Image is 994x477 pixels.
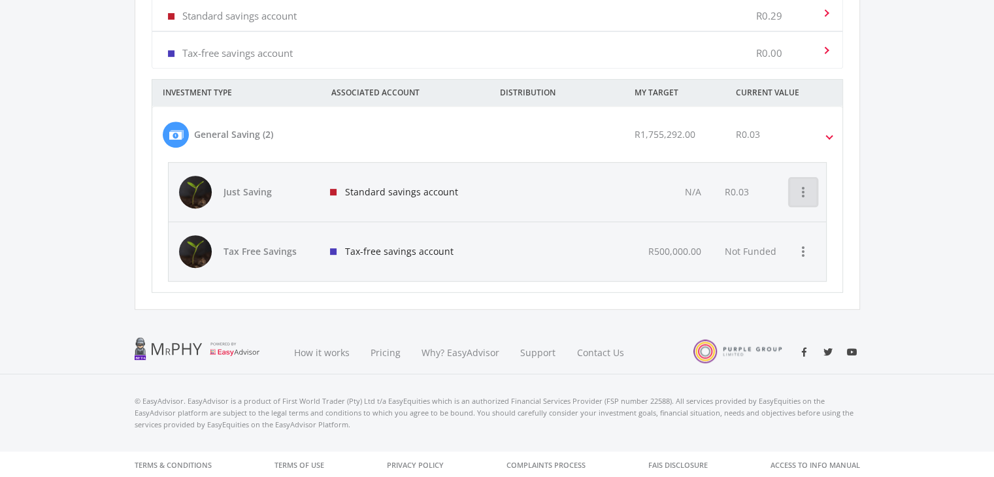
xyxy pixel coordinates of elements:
[624,80,725,106] div: MY TARGET
[724,186,748,199] div: R0.03
[567,331,636,374] a: Contact Us
[756,46,782,59] p: R0.00
[152,80,321,106] div: INVESTMENT TYPE
[152,162,842,292] div: General Saving (2) R1,755,292.00 R0.03
[635,128,695,140] span: R1,755,292.00
[321,80,489,106] div: ASSOCIATED ACCOUNT
[790,179,816,205] button: more_vert
[684,186,701,198] span: N/A
[320,163,491,222] div: Standard savings account
[135,395,860,431] p: © EasyAdvisor. EasyAdvisor is a product of First World Trader (Pty) Ltd t/a EasyEquities which is...
[510,331,567,374] a: Support
[182,46,293,59] p: Tax-free savings account
[411,331,510,374] a: Why? EasyAdvisor
[756,9,782,22] p: R0.29
[795,184,811,200] i: more_vert
[284,331,360,374] a: How it works
[194,127,273,141] div: General Saving (2)
[224,186,315,199] span: Just Saving
[320,222,491,281] div: Tax-free savings account
[724,245,776,257] span: Not Funded
[152,107,842,162] mat-expansion-panel-header: General Saving (2) R1,755,292.00 R0.03
[736,127,760,141] div: R0.03
[489,80,624,106] div: DISTRIBUTION
[152,32,842,68] mat-expansion-panel-header: Tax-free savings account R0.00
[725,80,860,106] div: CURRENT VALUE
[182,9,297,22] p: Standard savings account
[648,245,701,257] span: R500,000.00
[360,331,411,374] a: Pricing
[795,244,811,259] i: more_vert
[790,238,816,265] button: more_vert
[224,245,315,258] span: Tax Free Savings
